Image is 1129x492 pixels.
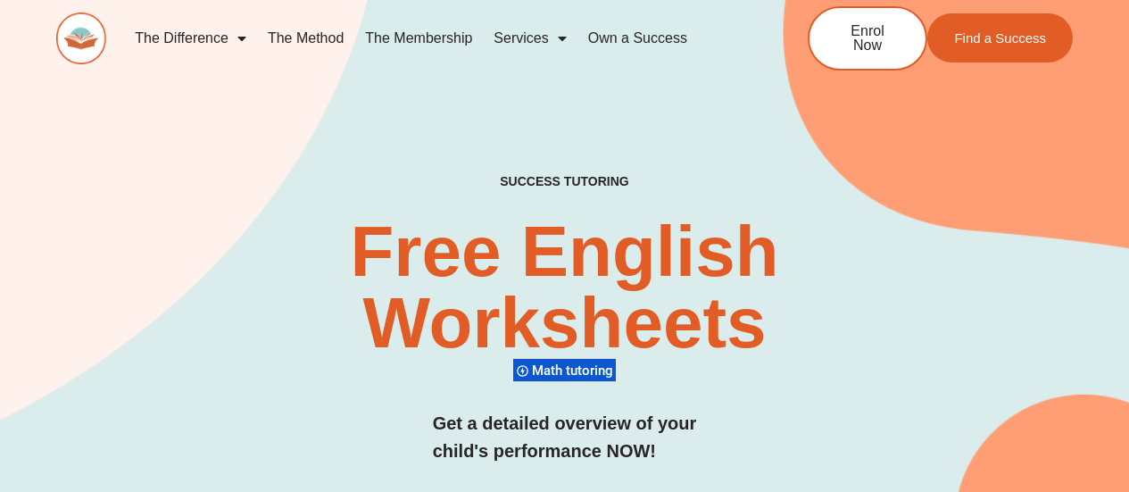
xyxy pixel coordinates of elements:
[532,363,618,379] span: Math tutoring
[483,18,577,59] a: Services
[124,18,257,59] a: The Difference
[414,174,715,189] h4: SUCCESS TUTORING​
[927,13,1073,63] a: Find a Success
[124,18,749,59] nav: Menu
[433,410,697,465] h3: Get a detailed overview of your child's performance NOW!
[577,18,698,59] a: Own a Success
[229,216,900,359] h2: Free English Worksheets​
[836,24,899,53] span: Enrol Now
[354,18,483,59] a: The Membership
[257,18,354,59] a: The Method
[513,358,616,382] div: Math tutoring
[954,31,1046,45] span: Find a Success
[808,6,927,71] a: Enrol Now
